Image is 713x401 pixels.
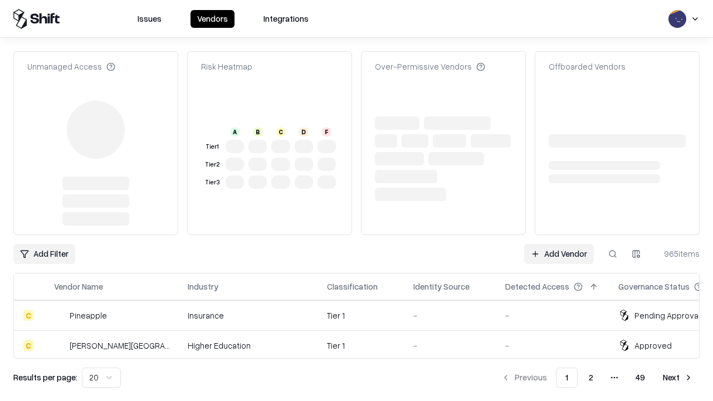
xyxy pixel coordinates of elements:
[23,340,34,351] div: C
[203,178,221,187] div: Tier 3
[253,128,262,136] div: B
[413,310,487,321] div: -
[634,340,672,351] div: Approved
[327,281,378,292] div: Classification
[27,61,115,72] div: Unmanaged Access
[634,310,700,321] div: Pending Approval
[257,10,315,28] button: Integrations
[203,142,221,151] div: Tier 1
[276,128,285,136] div: C
[13,244,75,264] button: Add Filter
[375,61,485,72] div: Over-Permissive Vendors
[70,340,170,351] div: [PERSON_NAME][GEOGRAPHIC_DATA]
[556,368,578,388] button: 1
[327,310,395,321] div: Tier 1
[524,244,594,264] a: Add Vendor
[231,128,240,136] div: A
[627,368,654,388] button: 49
[327,340,395,351] div: Tier 1
[54,310,65,321] img: Pineapple
[413,340,487,351] div: -
[505,281,569,292] div: Detected Access
[201,61,252,72] div: Risk Heatmap
[549,61,626,72] div: Offboarded Vendors
[495,368,700,388] nav: pagination
[23,310,34,321] div: C
[203,160,221,169] div: Tier 2
[299,128,308,136] div: D
[54,340,65,351] img: Reichman University
[655,248,700,260] div: 965 items
[505,310,600,321] div: -
[505,340,600,351] div: -
[618,281,690,292] div: Governance Status
[131,10,168,28] button: Issues
[188,281,218,292] div: Industry
[13,371,77,383] p: Results per page:
[188,310,309,321] div: Insurance
[70,310,107,321] div: Pineapple
[656,368,700,388] button: Next
[54,281,103,292] div: Vendor Name
[580,368,602,388] button: 2
[188,340,309,351] div: Higher Education
[191,10,235,28] button: Vendors
[413,281,470,292] div: Identity Source
[322,128,331,136] div: F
